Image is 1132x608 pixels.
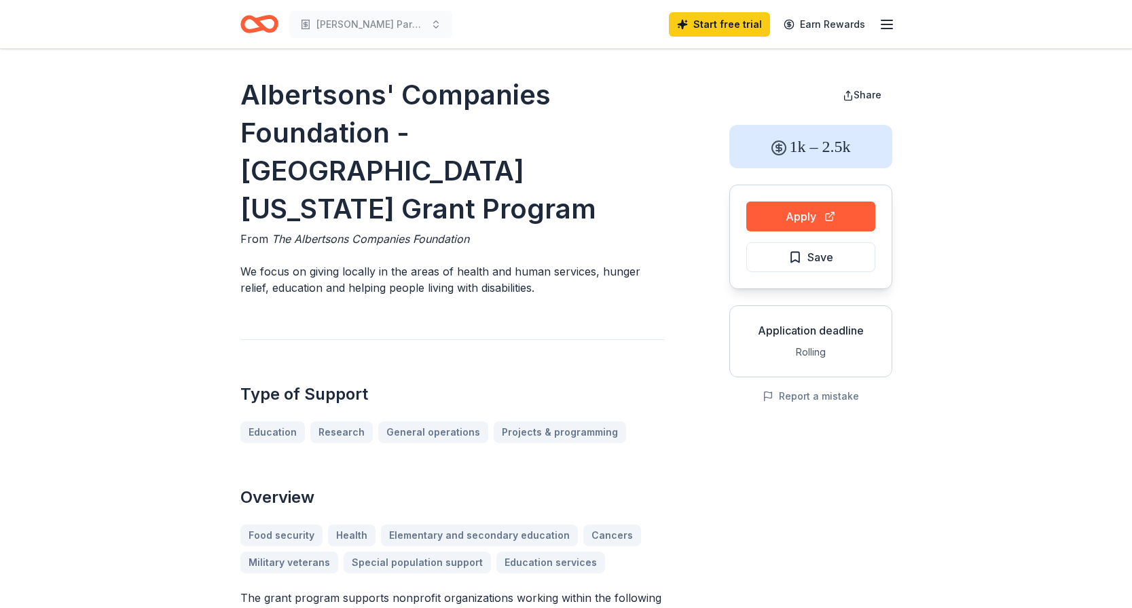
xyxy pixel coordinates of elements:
[240,76,664,228] h1: Albertsons' Companies Foundation - [GEOGRAPHIC_DATA][US_STATE] Grant Program
[763,388,859,404] button: Report a mistake
[316,16,425,33] span: [PERSON_NAME] Parent Teacher Club
[775,12,873,37] a: Earn Rewards
[240,231,664,247] div: From
[272,232,469,246] span: The Albertsons Companies Foundation
[746,202,875,231] button: Apply
[741,322,881,339] div: Application deadline
[854,89,881,100] span: Share
[746,242,875,272] button: Save
[240,263,664,296] p: We focus on giving locally in the areas of health and human services, hunger relief, education an...
[807,248,833,266] span: Save
[494,421,626,443] a: Projects & programming
[741,344,881,360] div: Rolling
[729,125,892,168] div: 1k – 2.5k
[669,12,770,37] a: Start free trial
[240,383,664,405] h2: Type of Support
[289,11,452,38] button: [PERSON_NAME] Parent Teacher Club
[240,8,278,40] a: Home
[832,81,892,109] button: Share
[378,421,488,443] a: General operations
[240,421,305,443] a: Education
[240,487,664,508] h2: Overview
[310,421,373,443] a: Research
